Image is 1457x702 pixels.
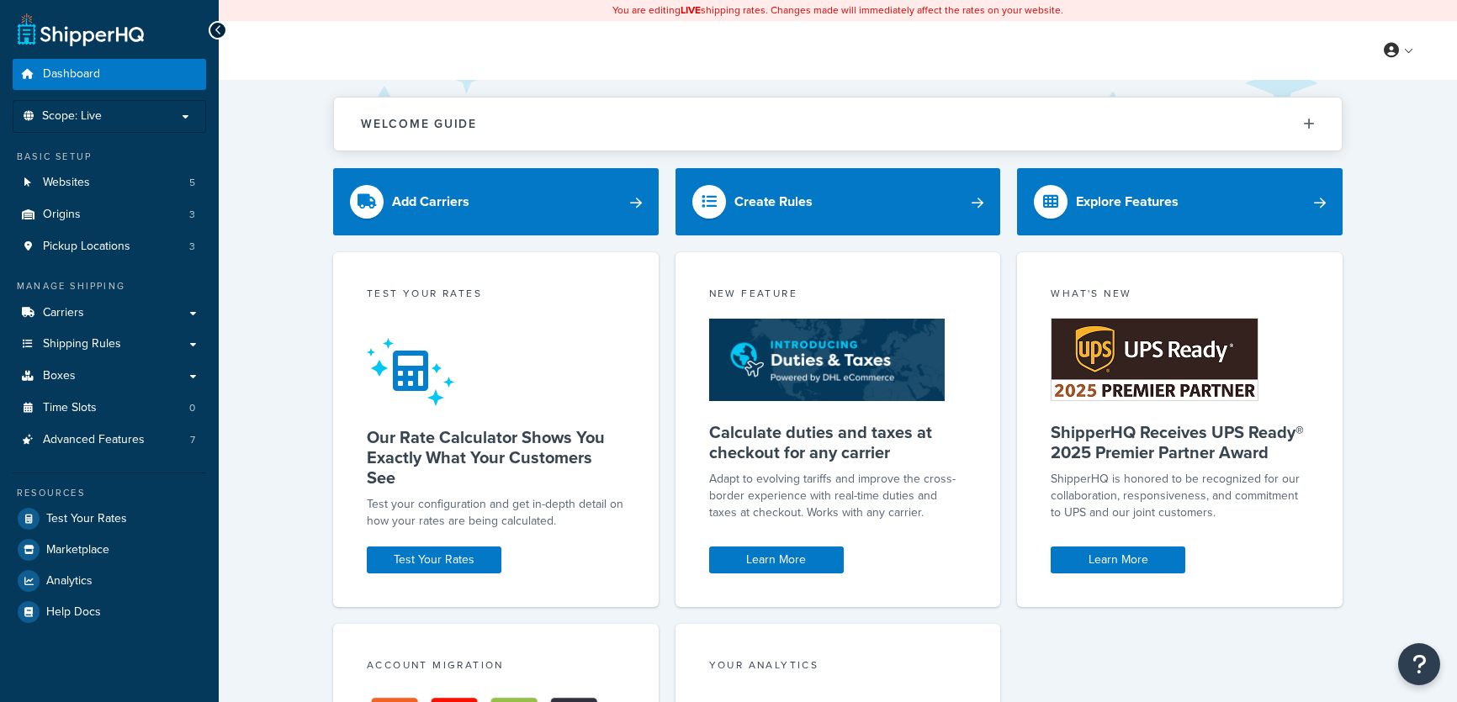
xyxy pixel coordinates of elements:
[13,486,206,500] div: Resources
[676,168,1001,235] a: Create Rules
[333,168,659,235] a: Add Carriers
[1051,286,1309,305] div: What's New
[1051,471,1309,521] p: ShipperHQ is honored to be recognized for our collaboration, responsiveness, and commitment to UP...
[13,59,206,90] a: Dashboard
[189,208,195,222] span: 3
[43,240,130,254] span: Pickup Locations
[43,433,145,447] span: Advanced Features
[367,546,501,573] a: Test Your Rates
[1017,168,1343,235] a: Explore Features
[46,512,127,526] span: Test Your Rates
[13,199,206,230] a: Origins3
[13,425,206,456] li: Advanced Features
[13,535,206,565] a: Marketplace
[709,657,967,677] div: Your Analytics
[13,329,206,360] a: Shipping Rules
[13,167,206,198] li: Websites
[43,67,100,82] span: Dashboard
[13,393,206,424] a: Time Slots0
[13,231,206,262] a: Pickup Locations3
[42,109,102,124] span: Scope: Live
[367,496,625,530] div: Test your configuration and get in-depth detail on how your rates are being calculated.
[190,433,195,447] span: 7
[1051,546,1185,573] a: Learn More
[361,118,477,130] h2: Welcome Guide
[189,240,195,254] span: 3
[189,176,195,190] span: 5
[367,427,625,488] h5: Our Rate Calculator Shows You Exactly What Your Customers See
[43,208,81,222] span: Origins
[13,361,206,392] a: Boxes
[681,3,701,18] b: LIVE
[392,190,469,214] div: Add Carriers
[13,425,206,456] a: Advanced Features7
[13,199,206,230] li: Origins
[13,150,206,164] div: Basic Setup
[13,393,206,424] li: Time Slots
[43,369,76,383] span: Boxes
[46,574,93,589] span: Analytics
[709,546,844,573] a: Learn More
[189,401,195,415] span: 0
[13,167,206,198] a: Websites5
[709,471,967,521] p: Adapt to evolving tariffs and improve the cross-border experience with real-time duties and taxes...
[709,286,967,305] div: New Feature
[13,566,206,596] a: Analytics
[46,605,101,620] span: Help Docs
[43,337,121,351] span: Shipping Rules
[13,597,206,627] a: Help Docs
[1398,643,1440,685] button: Open Resource Center
[1076,190,1179,214] div: Explore Features
[13,279,206,293] div: Manage Shipping
[13,504,206,534] a: Test Your Rates
[367,657,625,677] div: Account Migration
[1051,422,1309,462] h5: ShipperHQ Receives UPS Ready® 2025 Premier Partner Award
[43,306,84,320] span: Carriers
[43,176,90,190] span: Websites
[13,231,206,262] li: Pickup Locations
[734,190,813,214] div: Create Rules
[367,286,625,305] div: Test your rates
[46,543,109,557] span: Marketplace
[334,98,1342,150] button: Welcome Guide
[709,422,967,462] h5: Calculate duties and taxes at checkout for any carrier
[13,298,206,329] a: Carriers
[43,401,97,415] span: Time Slots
